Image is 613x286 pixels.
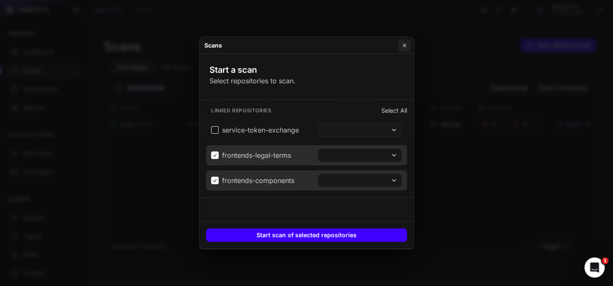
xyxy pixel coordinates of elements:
button: Select All [381,106,407,115]
button: frontends-components [206,170,407,191]
button: frontends-legal-terms [206,145,407,165]
p: Select repositories to scan. [209,76,296,86]
iframe: Intercom live chat [584,257,605,278]
span: frontends-legal-terms [222,150,291,160]
button: Start scan of selected repositories [206,228,407,242]
span: 1 [602,257,608,264]
span: frontends-components [222,175,294,185]
h3: Start a scan [209,64,296,76]
span: service-token-exchange [222,125,299,135]
p: Linked repositories [206,107,271,114]
button: service-token-exchange [206,120,407,140]
h4: Scans [204,41,222,50]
